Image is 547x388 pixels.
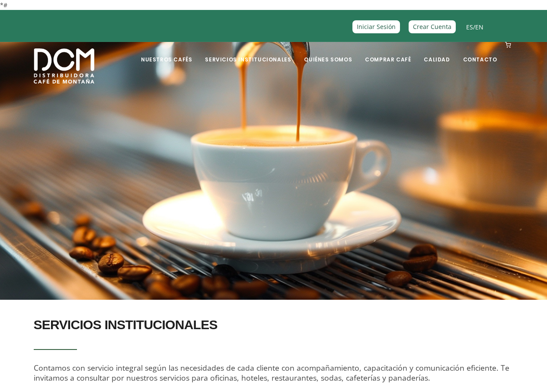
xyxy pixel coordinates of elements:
a: Comprar Café [360,43,416,63]
a: EN [475,23,483,31]
a: Quiénes Somos [299,43,357,63]
a: Crear Cuenta [409,20,456,33]
span: / [466,22,483,32]
a: ES [466,23,473,31]
a: Calidad [419,43,455,63]
a: Iniciar Sesión [352,20,400,33]
a: Servicios Institucionales [200,43,296,63]
span: Contamos con servicio integral según las necesidades de cada cliente con acompañamiento, capacita... [34,362,509,383]
a: Nuestros Cafés [136,43,197,63]
a: Contacto [458,43,502,63]
h2: SERVICIOS INSTITUCIONALES [34,313,514,337]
